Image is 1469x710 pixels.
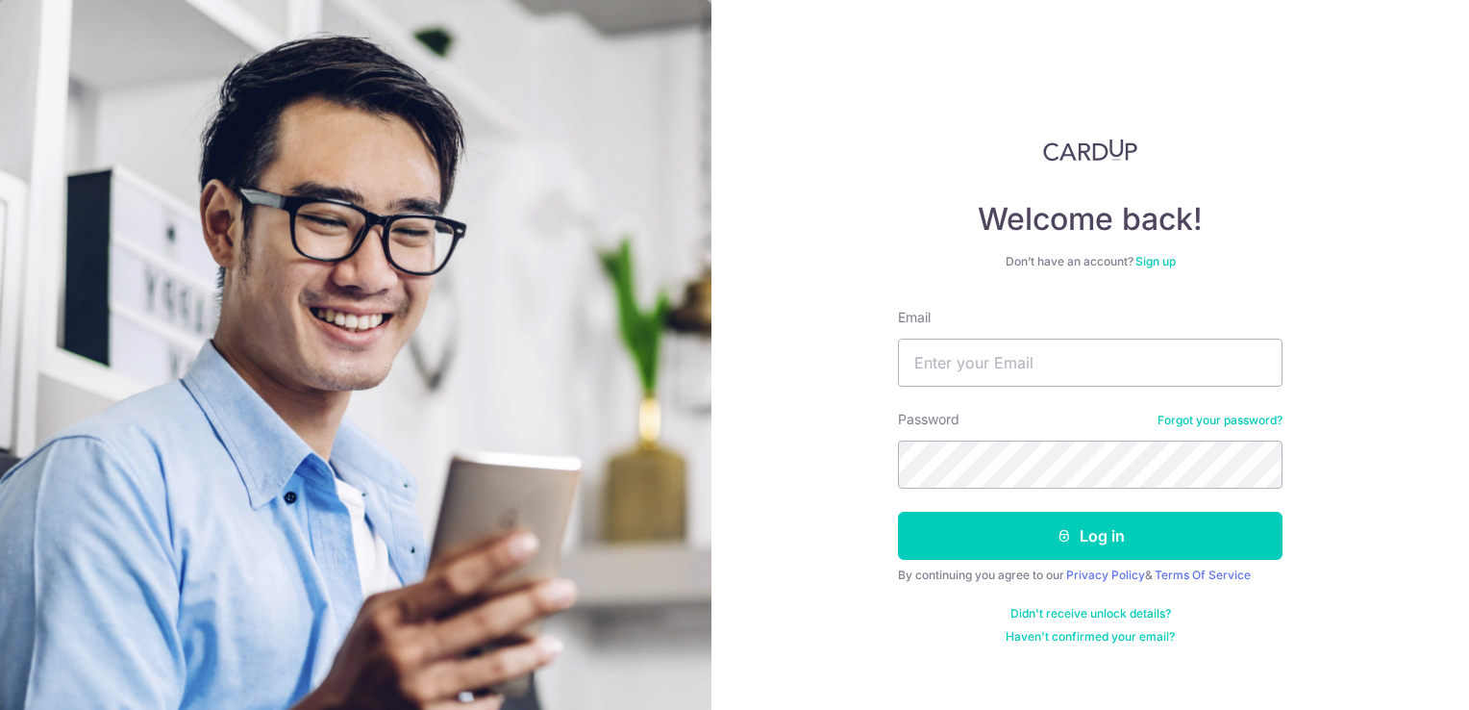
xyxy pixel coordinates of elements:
[898,339,1282,387] input: Enter your Email
[1155,568,1251,582] a: Terms Of Service
[1066,568,1145,582] a: Privacy Policy
[1158,413,1282,428] a: Forgot your password?
[1006,629,1175,645] a: Haven't confirmed your email?
[898,512,1282,560] button: Log in
[898,410,959,429] label: Password
[1135,254,1176,268] a: Sign up
[1010,606,1171,621] a: Didn't receive unlock details?
[1043,139,1137,162] img: CardUp Logo
[898,568,1282,583] div: By continuing you agree to our &
[898,308,931,327] label: Email
[898,254,1282,269] div: Don’t have an account?
[898,200,1282,239] h4: Welcome back!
